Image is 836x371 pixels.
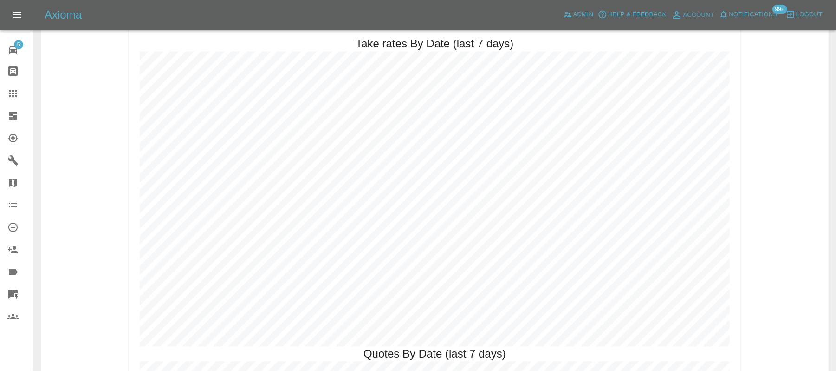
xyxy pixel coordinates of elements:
[6,4,28,26] button: Open drawer
[14,40,23,49] span: 5
[596,7,668,22] button: Help & Feedback
[683,10,714,20] span: Account
[772,5,787,14] span: 99+
[45,7,82,22] h5: Axioma
[717,7,780,22] button: Notifications
[356,36,513,51] h2: Take rates By Date (last 7 days)
[729,9,778,20] span: Notifications
[784,7,825,22] button: Logout
[561,7,596,22] a: Admin
[363,346,506,361] h2: Quotes By Date (last 7 days)
[608,9,666,20] span: Help & Feedback
[796,9,823,20] span: Logout
[669,7,717,22] a: Account
[573,9,594,20] span: Admin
